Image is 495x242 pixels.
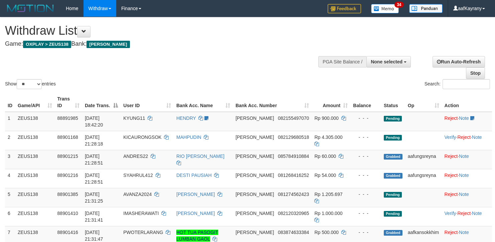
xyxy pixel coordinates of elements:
span: PWOTERLARANG [123,230,163,235]
a: Note [459,115,469,121]
th: Status [381,93,405,112]
td: 2 [5,131,15,150]
th: Op: activate to sort column ascending [405,93,442,112]
span: Rp 900.000 [314,115,338,121]
span: Grabbed [384,230,402,236]
span: KYUNG11 [123,115,145,121]
span: 88901168 [57,135,78,140]
span: Rp 60.000 [314,154,336,159]
button: None selected [366,56,411,67]
th: Date Trans.: activate to sort column descending [82,93,121,112]
a: Stop [466,67,485,79]
h4: Game: Bank: [5,41,323,47]
a: Note [459,154,469,159]
th: Bank Acc. Number: activate to sort column ascending [233,93,312,112]
td: · [442,150,492,169]
a: HENDRY [176,115,196,121]
span: [DATE] 21:31:41 [85,211,103,223]
a: Reject [457,211,471,216]
span: Pending [384,211,402,217]
span: [PERSON_NAME] [235,115,274,121]
span: ANDRES22 [123,154,148,159]
span: [DATE] 18:42:20 [85,115,103,128]
div: - - - [353,210,378,217]
input: Search: [443,79,490,89]
th: Game/API: activate to sort column ascending [15,93,55,112]
h1: Withdraw List [5,24,323,37]
td: · [442,169,492,188]
img: Button%20Memo.svg [371,4,399,13]
span: [PERSON_NAME] [235,211,274,216]
div: - - - [353,134,378,141]
span: Copy 082155497070 to clipboard [278,115,309,121]
a: Reject [445,230,458,235]
td: aafungsreyna [405,150,442,169]
a: Note [459,230,469,235]
td: · · [442,207,492,226]
span: IMASHERAWATI [123,211,159,216]
a: Reject [457,135,471,140]
span: Copy 083874633384 to clipboard [278,230,309,235]
th: Bank Acc. Name: activate to sort column ascending [174,93,233,112]
a: Verify [445,135,456,140]
span: Rp 4.305.000 [314,135,342,140]
span: Pending [384,135,402,141]
th: ID [5,93,15,112]
td: aafungsreyna [405,169,442,188]
td: 4 [5,169,15,188]
span: [PERSON_NAME] [87,41,130,48]
td: ZEUS138 [15,112,55,131]
span: 88891985 [57,115,78,121]
span: [PERSON_NAME] [235,135,274,140]
a: DESTI PAUSIAH [176,173,212,178]
a: [PERSON_NAME] [176,211,215,216]
span: 88901215 [57,154,78,159]
span: 88901410 [57,211,78,216]
label: Show entries [5,79,56,89]
span: Copy 081268416252 to clipboard [278,173,309,178]
span: Pending [384,192,402,198]
a: Note [472,135,482,140]
span: KICAURONGSOK [123,135,161,140]
div: - - - [353,172,378,179]
td: ZEUS138 [15,207,55,226]
span: None selected [371,59,402,64]
div: - - - [353,115,378,122]
span: Rp 1.000.000 [314,211,342,216]
span: Copy 082129680518 to clipboard [278,135,309,140]
a: Reject [445,115,458,121]
img: MOTION_logo.png [5,3,56,13]
a: Reject [445,173,458,178]
td: · [442,112,492,131]
a: Verify [445,211,456,216]
a: Reject [445,154,458,159]
label: Search: [425,79,490,89]
td: ZEUS138 [15,188,55,207]
span: [DATE] 21:28:51 [85,173,103,185]
span: [DATE] 21:31:25 [85,192,103,204]
img: Feedback.jpg [328,4,361,13]
span: Grabbed [384,154,402,160]
span: Rp 500.000 [314,230,338,235]
a: Reject [445,192,458,197]
td: ZEUS138 [15,131,55,150]
div: - - - [353,191,378,198]
img: panduan.png [409,4,443,13]
span: [PERSON_NAME] [235,173,274,178]
span: [PERSON_NAME] [235,230,274,235]
td: · [442,188,492,207]
a: Run Auto-Refresh [433,56,485,67]
span: Rp 1.205.697 [314,192,342,197]
a: [PERSON_NAME] [176,192,215,197]
a: RIO [PERSON_NAME] [176,154,224,159]
a: Note [459,173,469,178]
span: Pending [384,116,402,122]
td: 1 [5,112,15,131]
span: Copy 081274562423 to clipboard [278,192,309,197]
div: PGA Site Balance / [318,56,366,67]
td: ZEUS138 [15,169,55,188]
span: [DATE] 21:28:18 [85,135,103,147]
span: [DATE] 21:31:47 [85,230,103,242]
th: Amount: activate to sort column ascending [312,93,350,112]
td: ZEUS138 [15,150,55,169]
